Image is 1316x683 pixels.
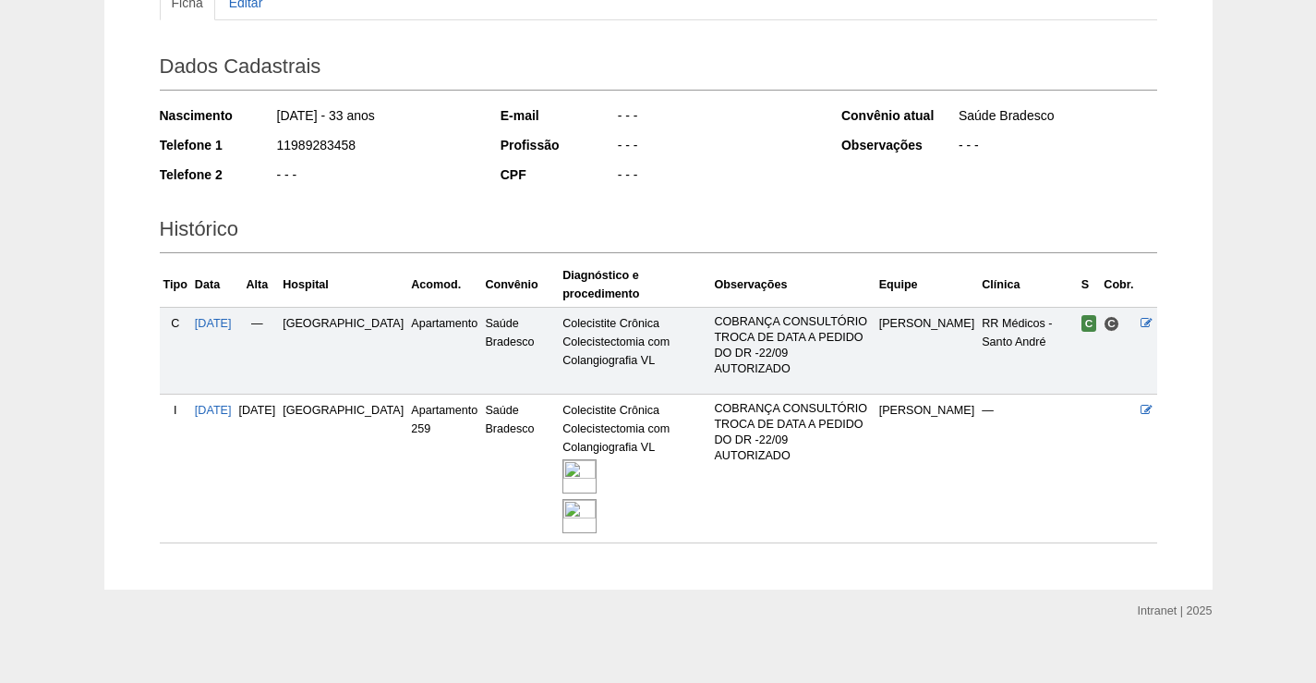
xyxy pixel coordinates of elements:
[279,262,407,308] th: Hospital
[481,262,559,308] th: Convênio
[616,136,816,159] div: - - -
[160,211,1157,253] h2: Histórico
[407,262,481,308] th: Acomod.
[616,106,816,129] div: - - -
[275,165,476,189] div: - - -
[501,106,616,125] div: E-mail
[875,395,979,543] td: [PERSON_NAME]
[481,395,559,543] td: Saúde Bradesco
[714,314,871,377] p: COBRANÇA CONSULTÓRIO TROCA DE DATA A PEDIDO DO DR -22/09 AUTORIZADO
[841,106,957,125] div: Convênio atual
[407,395,481,543] td: Apartamento 259
[957,136,1157,159] div: - - -
[235,307,280,394] td: —
[875,262,979,308] th: Equipe
[195,317,232,330] a: [DATE]
[978,395,1078,543] td: —
[481,307,559,394] td: Saúde Bradesco
[1138,602,1213,620] div: Intranet | 2025
[559,307,710,394] td: Colecistite Crônica Colecistectomia com Colangiografia VL
[841,136,957,154] div: Observações
[279,395,407,543] td: [GEOGRAPHIC_DATA]
[501,165,616,184] div: CPF
[239,404,276,417] span: [DATE]
[710,262,875,308] th: Observações
[160,165,275,184] div: Telefone 2
[501,136,616,154] div: Profissão
[235,262,280,308] th: Alta
[1104,316,1119,332] span: Consultório
[407,307,481,394] td: Apartamento
[1081,315,1097,332] span: Confirmada
[160,106,275,125] div: Nascimento
[1100,262,1137,308] th: Cobr.
[275,106,476,129] div: [DATE] - 33 anos
[616,165,816,189] div: - - -
[160,136,275,154] div: Telefone 1
[163,314,187,333] div: C
[275,136,476,159] div: 11989283458
[714,401,871,464] p: COBRANÇA CONSULTÓRIO TROCA DE DATA A PEDIDO DO DR -22/09 AUTORIZADO
[163,401,187,420] div: I
[978,262,1078,308] th: Clínica
[978,307,1078,394] td: RR Médicos - Santo André
[559,262,710,308] th: Diagnóstico e procedimento
[191,262,235,308] th: Data
[1078,262,1101,308] th: S
[279,307,407,394] td: [GEOGRAPHIC_DATA]
[957,106,1157,129] div: Saúde Bradesco
[160,48,1157,91] h2: Dados Cadastrais
[160,262,191,308] th: Tipo
[875,307,979,394] td: [PERSON_NAME]
[559,395,710,543] td: Colecistite Crônica Colecistectomia com Colangiografia VL
[195,404,232,417] a: [DATE]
